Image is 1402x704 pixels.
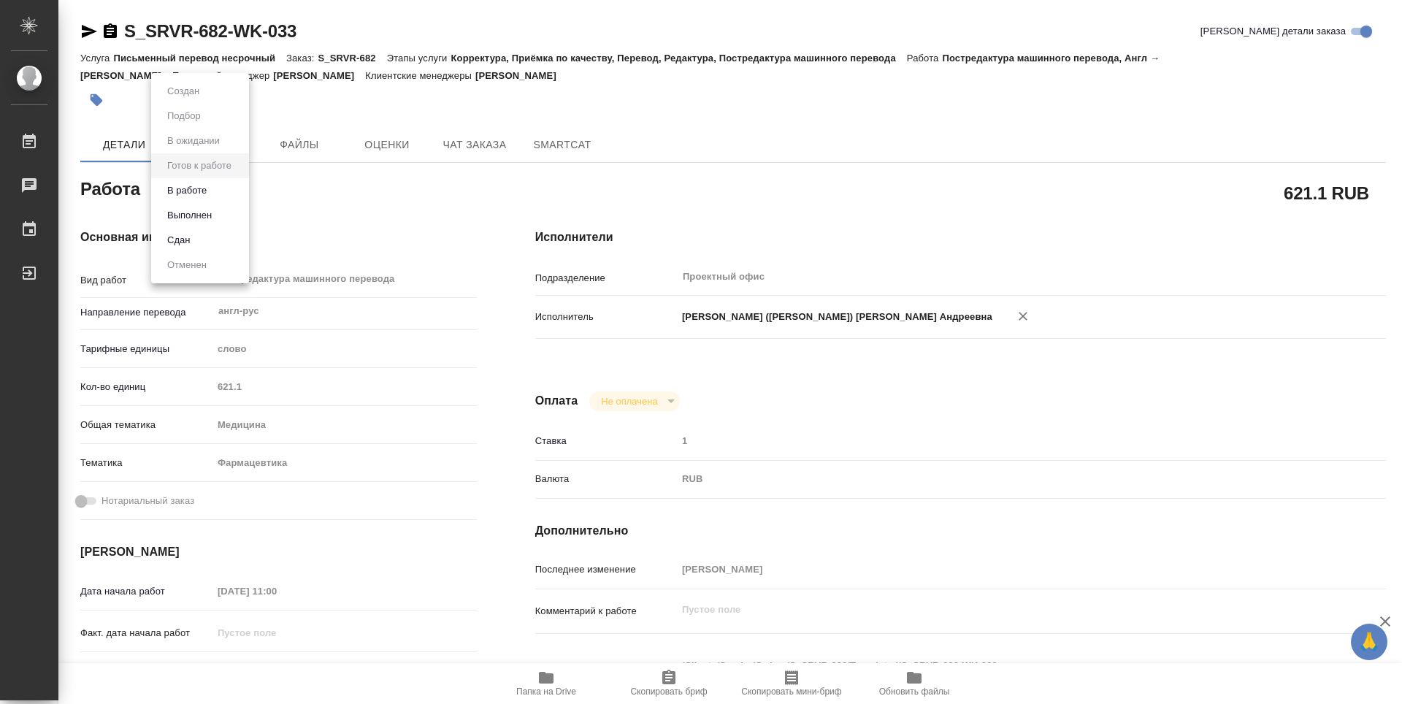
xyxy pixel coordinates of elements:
button: Отменен [163,257,211,273]
button: Сдан [163,232,194,248]
button: Готов к работе [163,158,236,174]
button: Создан [163,83,204,99]
button: Выполнен [163,207,216,223]
button: В ожидании [163,133,224,149]
button: В работе [163,183,211,199]
button: Подбор [163,108,205,124]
